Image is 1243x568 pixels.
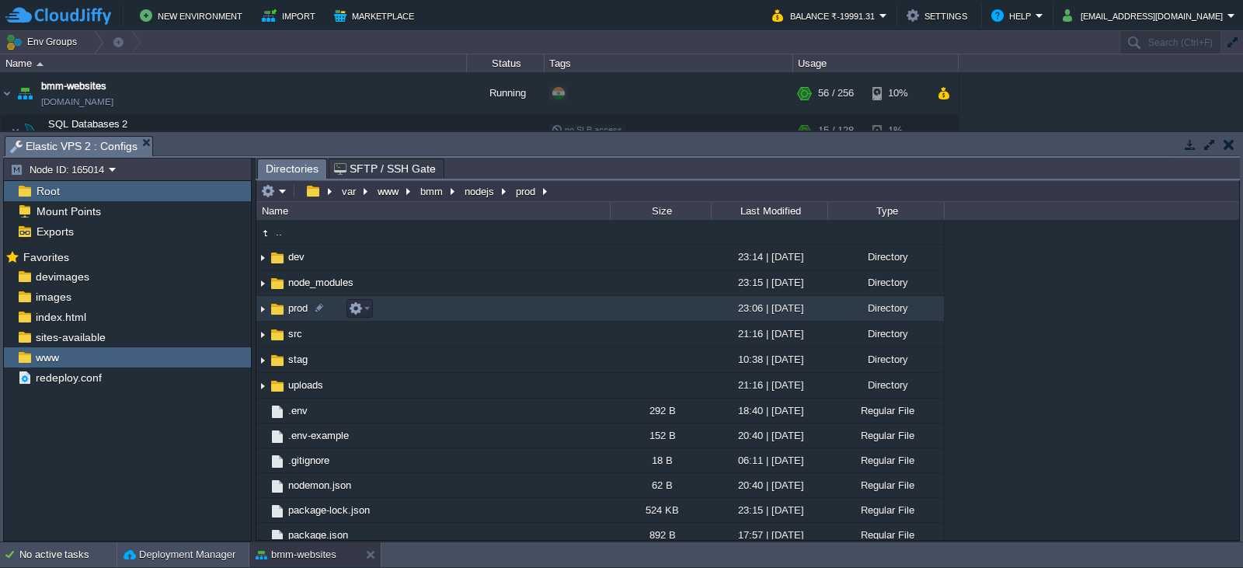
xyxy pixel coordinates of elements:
[33,225,76,239] a: Exports
[269,478,286,495] img: AMDAwAAAACH5BAEAAAAALAAAAAABAAEAAAICRAEAOw==
[14,72,36,114] img: AMDAwAAAACH5BAEAAAAALAAAAAABAAEAAAICRAEAOw==
[256,271,269,295] img: AMDAwAAAACH5BAEAAAAALAAAAAABAAEAAAICRAEAOw==
[872,72,923,114] div: 10%
[256,348,269,372] img: AMDAwAAAACH5BAEAAAAALAAAAAABAAEAAAICRAEAOw==
[286,327,305,340] span: src
[269,326,286,343] img: AMDAwAAAACH5BAEAAAAALAAAAAABAAEAAAICRAEAOw==
[5,31,82,53] button: Env Groups
[827,399,944,423] div: Regular File
[256,547,336,563] button: bmm-websites
[286,250,307,263] span: dev
[827,245,944,269] div: Directory
[33,371,104,385] span: redeploy.conf
[256,399,269,423] img: AMDAwAAAACH5BAEAAAAALAAAAAABAAEAAAICRAEAOw==
[269,301,286,318] img: AMDAwAAAACH5BAEAAAAALAAAAAABAAEAAAICRAEAOw==
[334,6,419,25] button: Marketplace
[286,528,350,542] span: package.json
[256,225,273,242] img: AMDAwAAAACH5BAEAAAAALAAAAAABAAEAAAICRAEAOw==
[711,322,827,346] div: 21:16 | [DATE]
[711,373,827,397] div: 21:16 | [DATE]
[286,404,310,417] a: .env
[711,498,827,522] div: 23:15 | [DATE]
[818,115,854,146] div: 15 / 128
[610,523,711,547] div: 892 B
[269,275,286,292] img: AMDAwAAAACH5BAEAAAAALAAAAAABAAEAAAICRAEAOw==
[33,270,92,284] a: devimages
[711,296,827,320] div: 23:06 | [DATE]
[33,350,61,364] a: www
[47,117,130,131] span: SQL Databases 2
[286,429,351,442] span: .env-example
[827,373,944,397] div: Directory
[794,54,958,72] div: Usage
[827,473,944,497] div: Regular File
[41,78,106,94] a: bmm-websites
[256,180,1239,202] input: Click to enter the path
[33,204,103,218] a: Mount Points
[1063,6,1227,25] button: [EMAIL_ADDRESS][DOMAIN_NAME]
[827,347,944,371] div: Directory
[827,270,944,294] div: Directory
[256,297,269,321] img: AMDAwAAAACH5BAEAAAAALAAAAAABAAEAAAICRAEAOw==
[269,378,286,395] img: AMDAwAAAACH5BAEAAAAALAAAAAABAAEAAAICRAEAOw==
[462,184,498,198] button: nodejs
[286,454,332,467] span: .gitignore
[262,6,320,25] button: Import
[256,498,269,522] img: AMDAwAAAACH5BAEAAAAALAAAAAABAAEAAAICRAEAOw==
[33,290,74,304] span: images
[611,202,711,220] div: Size
[140,6,247,25] button: New Environment
[711,399,827,423] div: 18:40 | [DATE]
[256,473,269,497] img: AMDAwAAAACH5BAEAAAAALAAAAAABAAEAAAICRAEAOw==
[10,137,138,156] span: Elastic VPS 2 : Configs
[33,330,108,344] a: sites-available
[256,322,269,347] img: AMDAwAAAACH5BAEAAAAALAAAAAABAAEAAAICRAEAOw==
[269,249,286,267] img: AMDAwAAAACH5BAEAAAAALAAAAAABAAEAAAICRAEAOw==
[20,250,71,264] span: Favorites
[286,276,356,289] a: node_modules
[20,251,71,263] a: Favorites
[610,423,711,448] div: 152 B
[269,453,286,470] img: AMDAwAAAACH5BAEAAAAALAAAAAABAAEAAAICRAEAOw==
[711,523,827,547] div: 17:57 | [DATE]
[47,118,130,130] a: SQL Databases 2
[711,423,827,448] div: 20:40 | [DATE]
[286,479,353,492] a: nodemon.json
[827,523,944,547] div: Regular File
[610,473,711,497] div: 62 B
[991,6,1036,25] button: Help
[258,202,610,220] div: Name
[818,72,854,114] div: 56 / 256
[269,528,286,545] img: AMDAwAAAACH5BAEAAAAALAAAAAABAAEAAAICRAEAOw==
[772,6,879,25] button: Balance ₹-19991.31
[286,504,372,517] a: package-lock.json
[711,245,827,269] div: 23:14 | [DATE]
[256,448,269,472] img: AMDAwAAAACH5BAEAAAAALAAAAAABAAEAAAICRAEAOw==
[711,448,827,472] div: 06:11 | [DATE]
[610,498,711,522] div: 524 KB
[468,54,544,72] div: Status
[711,270,827,294] div: 23:15 | [DATE]
[375,184,402,198] button: www
[286,301,310,315] span: prod
[33,184,62,198] a: Root
[124,547,235,563] button: Deployment Manager
[269,503,286,520] img: AMDAwAAAACH5BAEAAAAALAAAAAABAAEAAAICRAEAOw==
[339,184,360,198] button: var
[827,448,944,472] div: Regular File
[19,542,117,567] div: No active tasks
[33,310,89,324] a: index.html
[273,225,284,239] a: ..
[827,322,944,346] div: Directory
[286,353,310,366] a: stag
[2,54,466,72] div: Name
[467,72,545,114] div: Running
[286,378,326,392] span: uploads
